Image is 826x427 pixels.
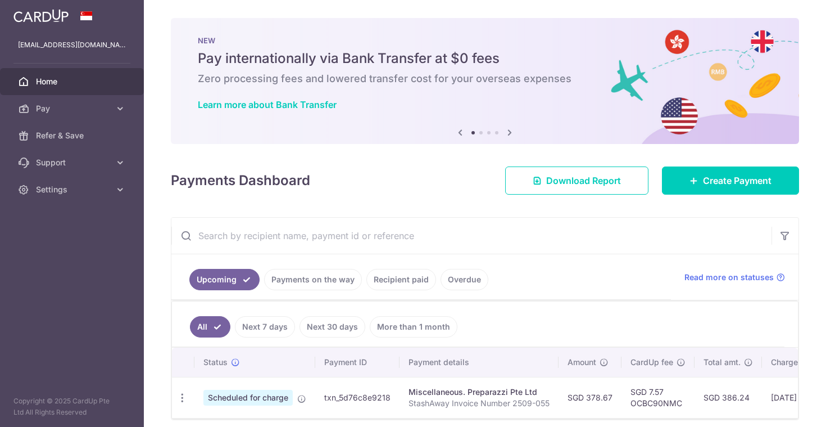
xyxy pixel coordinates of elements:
[621,377,695,418] td: SGD 7.57 OCBC90NMC
[409,386,550,398] div: Miscellaneous. Preparazzi Pte Ltd
[559,377,621,418] td: SGD 378.67
[189,269,260,290] a: Upcoming
[18,39,126,51] p: [EMAIL_ADDRESS][DOMAIN_NAME]
[299,316,365,338] a: Next 30 days
[370,316,457,338] a: More than 1 month
[771,357,817,368] span: Charge date
[684,272,785,283] a: Read more on statuses
[703,174,771,187] span: Create Payment
[704,357,741,368] span: Total amt.
[171,18,799,144] img: Bank transfer banner
[409,398,550,409] p: StashAway Invoice Number 2509-055
[203,390,293,406] span: Scheduled for charge
[171,170,310,191] h4: Payments Dashboard
[36,103,110,114] span: Pay
[315,377,400,418] td: txn_5d76c8e9218
[203,357,228,368] span: Status
[36,157,110,168] span: Support
[171,218,771,254] input: Search by recipient name, payment id or reference
[36,76,110,87] span: Home
[36,184,110,195] span: Settings
[400,348,559,377] th: Payment details
[546,174,621,187] span: Download Report
[684,272,774,283] span: Read more on statuses
[36,130,110,141] span: Refer & Save
[198,72,772,86] h6: Zero processing fees and lowered transfer cost for your overseas expenses
[662,167,799,195] a: Create Payment
[198,36,772,45] p: NEW
[264,269,362,290] a: Payments on the way
[441,269,488,290] a: Overdue
[505,167,648,195] a: Download Report
[235,316,295,338] a: Next 7 days
[198,50,772,68] h5: Pay internationally via Bank Transfer at $0 fees
[366,269,436,290] a: Recipient paid
[13,9,69,23] img: CardUp
[190,316,230,338] a: All
[198,99,337,110] a: Learn more about Bank Transfer
[315,348,400,377] th: Payment ID
[630,357,673,368] span: CardUp fee
[568,357,596,368] span: Amount
[695,377,762,418] td: SGD 386.24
